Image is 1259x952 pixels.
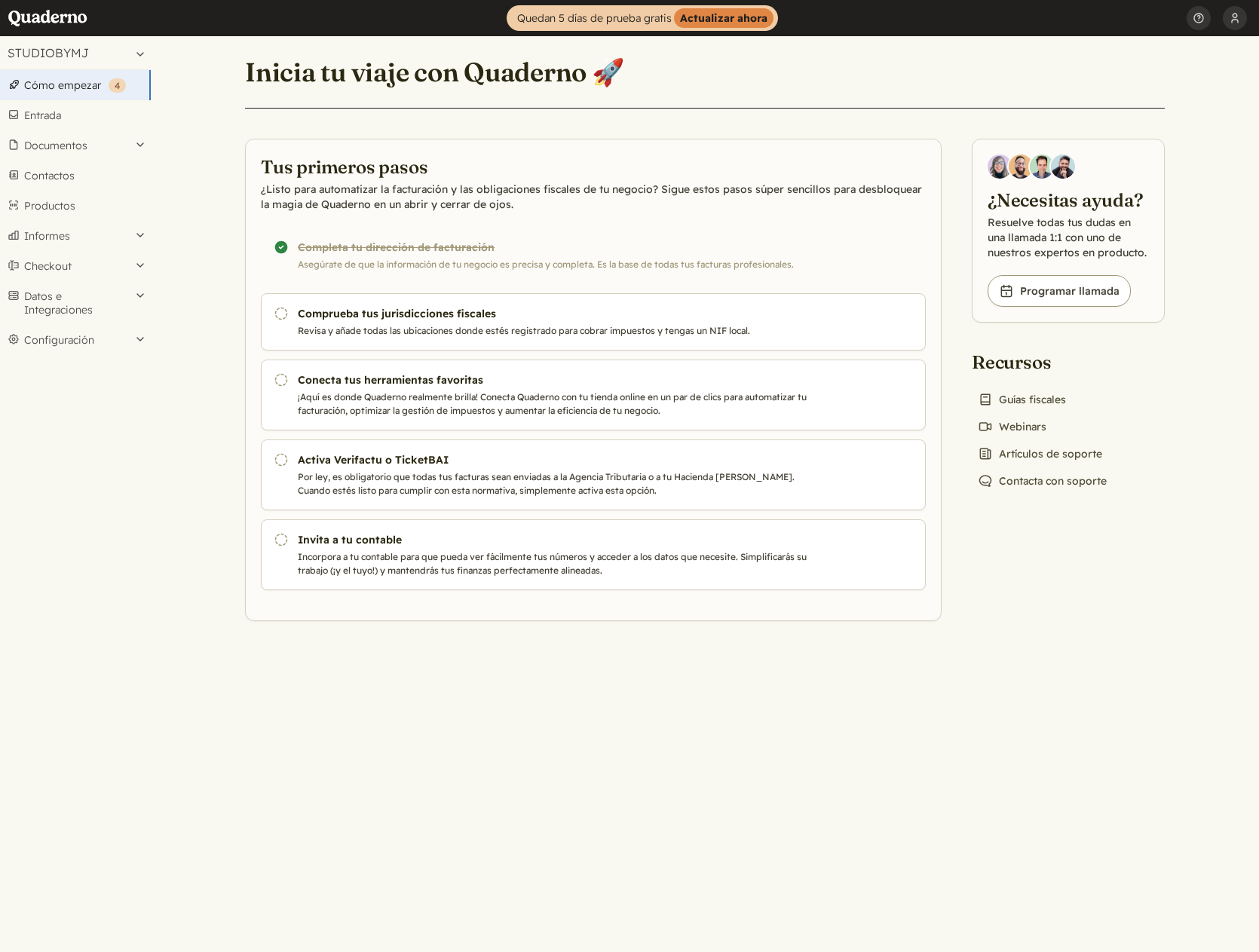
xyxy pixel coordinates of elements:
[988,275,1131,307] a: Programar llamada
[972,470,1113,491] a: Contacta con soporte
[261,182,926,212] p: ¿Listo para automatizar la facturación y las obligaciones fiscales de tu negocio? Sigue estos pas...
[261,155,926,179] h2: Tus primeros pasos
[1009,155,1033,179] img: Jairo Fumero, Account Executive at Quaderno
[115,80,120,91] span: 4
[972,416,1052,437] a: Webinars
[674,8,773,28] strong: Actualizar ahora
[507,5,778,31] a: Quedan 5 días de prueba gratisActualizar ahora
[988,188,1149,212] h2: ¿Necesitas ayuda?
[245,56,624,89] h1: Inicia tu viaje con Quaderno 🚀
[298,532,812,547] h3: Invita a tu contable
[988,215,1149,260] p: Resuelve todas tus dudas en una llamada 1:1 con uno de nuestros expertos en producto.
[1030,155,1054,179] img: Ivo Oltmans, Business Developer at Quaderno
[972,443,1108,464] a: Artículos de soporte
[261,519,926,590] a: Invita a tu contable Incorpora a tu contable para que pueda ver fácilmente tus números y acceder ...
[298,470,812,497] p: Por ley, es obligatorio que todas tus facturas sean enviadas a la Agencia Tributaria o a tu Hacie...
[972,389,1072,410] a: Guías fiscales
[1051,155,1075,179] img: Javier Rubio, DevRel at Quaderno
[298,452,812,467] h3: Activa Verifactu o TicketBAI
[298,324,812,338] p: Revisa y añade todas las ubicaciones donde estés registrado para cobrar impuestos y tengas un NIF...
[261,439,926,510] a: Activa Verifactu o TicketBAI Por ley, es obligatorio que todas tus facturas sean enviadas a la Ag...
[261,293,926,350] a: Comprueba tus jurisdicciones fiscales Revisa y añade todas las ubicaciones donde estés registrado...
[298,390,812,418] p: ¡Aquí es donde Quaderno realmente brilla! Conecta Quaderno con tu tienda online en un par de clic...
[298,306,812,321] h3: Comprueba tus jurisdicciones fiscales
[972,350,1113,374] h2: Recursos
[298,372,812,387] h3: Conecta tus herramientas favoritas
[988,155,1012,179] img: Diana Carrasco, Account Executive at Quaderno
[261,360,926,430] a: Conecta tus herramientas favoritas ¡Aquí es donde Quaderno realmente brilla! Conecta Quaderno con...
[298,550,812,577] p: Incorpora a tu contable para que pueda ver fácilmente tus números y acceder a los datos que neces...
